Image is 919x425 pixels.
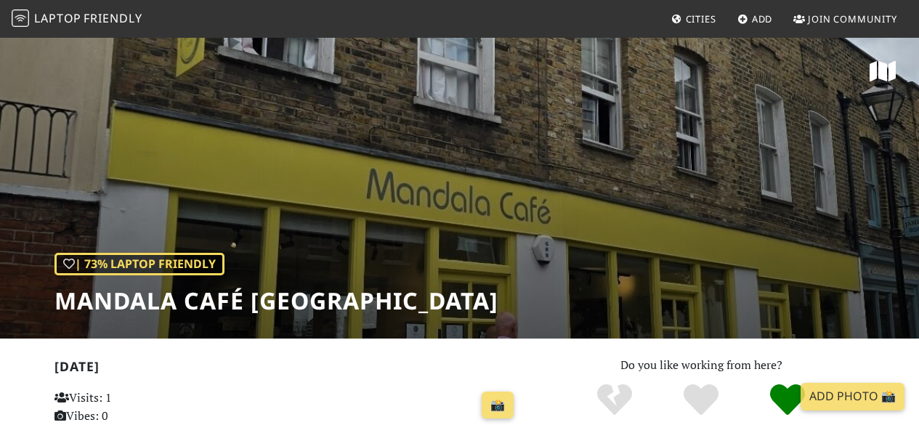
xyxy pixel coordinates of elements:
[538,356,865,375] p: Do you like working from here?
[744,382,830,418] div: Definitely!
[732,6,779,32] a: Add
[808,12,897,25] span: Join Community
[788,6,903,32] a: Join Community
[752,12,773,25] span: Add
[12,9,29,27] img: LaptopFriendly
[658,382,745,418] div: Yes
[84,10,142,26] span: Friendly
[665,6,722,32] a: Cities
[54,253,224,276] div: | 73% Laptop Friendly
[34,10,81,26] span: Laptop
[801,383,904,410] a: Add Photo 📸
[482,392,514,419] a: 📸
[572,382,658,418] div: No
[686,12,716,25] span: Cities
[54,359,520,380] h2: [DATE]
[54,287,498,315] h1: Mandala Café [GEOGRAPHIC_DATA]
[12,7,142,32] a: LaptopFriendly LaptopFriendly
